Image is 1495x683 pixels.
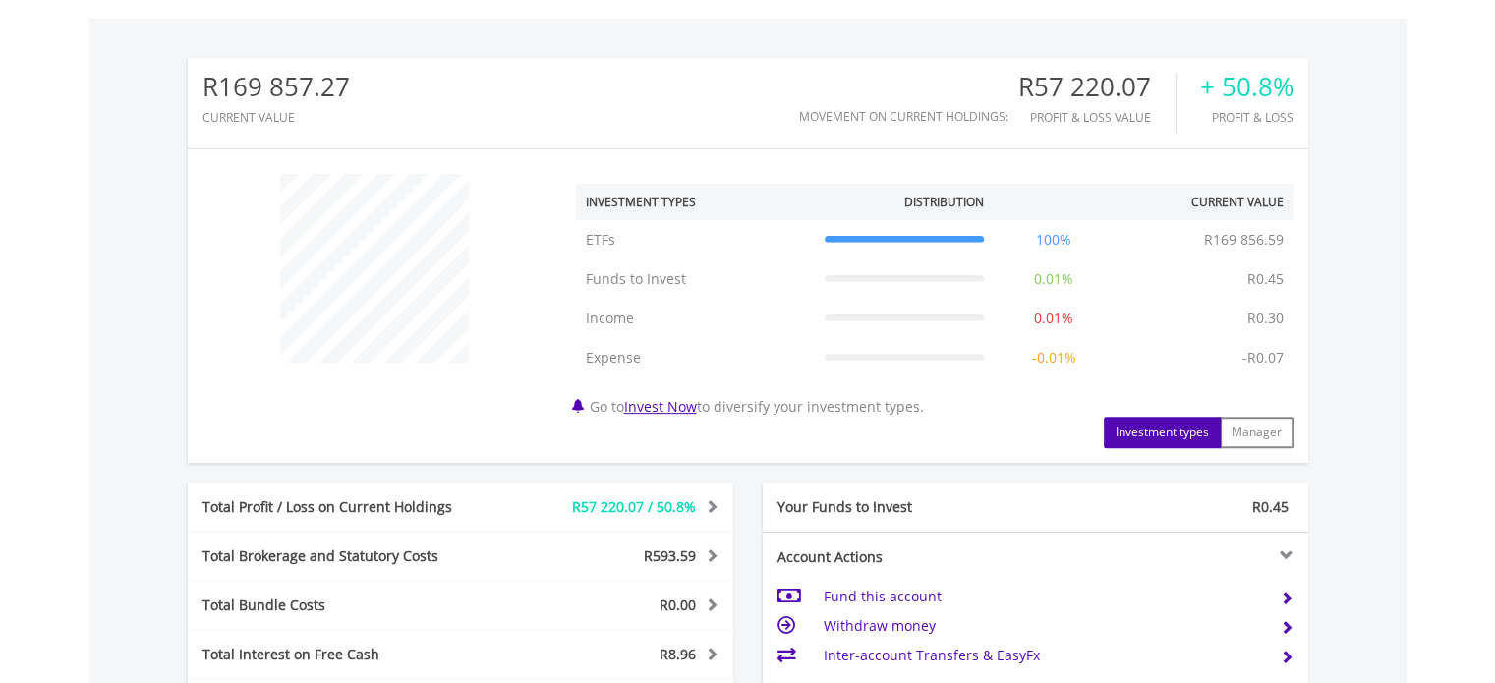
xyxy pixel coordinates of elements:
[799,110,1008,123] div: Movement on Current Holdings:
[994,259,1114,299] td: 0.01%
[994,338,1114,377] td: -0.01%
[1018,73,1176,101] div: R57 220.07
[763,497,1036,517] div: Your Funds to Invest
[576,338,815,377] td: Expense
[202,73,350,101] div: R169 857.27
[994,299,1114,338] td: 0.01%
[904,194,984,210] div: Distribution
[1018,111,1176,124] div: Profit & Loss Value
[561,164,1308,448] div: Go to to diversify your investment types.
[660,645,696,663] span: R8.96
[576,220,815,259] td: ETFs
[644,546,696,565] span: R593.59
[624,397,697,416] a: Invest Now
[576,184,815,220] th: Investment Types
[572,497,696,516] span: R57 220.07 / 50.8%
[994,220,1114,259] td: 100%
[202,111,350,124] div: CURRENT VALUE
[576,259,815,299] td: Funds to Invest
[1200,111,1294,124] div: Profit & Loss
[1200,73,1294,101] div: + 50.8%
[660,596,696,614] span: R0.00
[188,645,506,664] div: Total Interest on Free Cash
[188,596,506,615] div: Total Bundle Costs
[188,497,506,517] div: Total Profit / Loss on Current Holdings
[1220,417,1294,448] button: Manager
[1114,184,1294,220] th: Current Value
[1252,497,1289,516] span: R0.45
[188,546,506,566] div: Total Brokerage and Statutory Costs
[823,611,1264,641] td: Withdraw money
[763,547,1036,567] div: Account Actions
[1237,259,1294,299] td: R0.45
[1233,338,1294,377] td: -R0.07
[1194,220,1294,259] td: R169 856.59
[1237,299,1294,338] td: R0.30
[1104,417,1221,448] button: Investment types
[823,641,1264,670] td: Inter-account Transfers & EasyFx
[576,299,815,338] td: Income
[823,582,1264,611] td: Fund this account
